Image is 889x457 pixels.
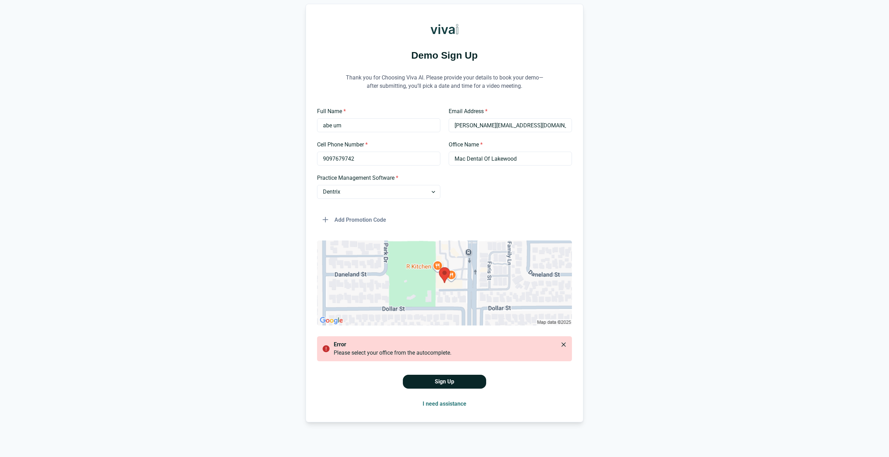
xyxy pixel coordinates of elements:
[317,240,572,325] img: Selected Place
[431,15,458,43] img: Viva AI Logo
[449,141,568,149] label: Office Name
[403,375,486,389] button: Sign Up
[317,174,436,182] label: Practice Management Software
[449,152,572,166] input: Type your office name and address
[317,213,392,227] button: Add Promotion Code
[449,107,568,116] label: Email Address
[558,339,569,350] button: Close
[317,141,436,149] label: Cell Phone Number
[334,340,564,349] p: error
[340,65,549,99] p: Thank you for Choosing Viva AI. Please provide your details to book your demo—after submitting, y...
[317,49,572,62] h1: Demo Sign Up
[334,349,566,357] div: Please select your office from the autocomplete.
[417,397,472,411] button: I need assistance
[317,107,436,116] label: Full Name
